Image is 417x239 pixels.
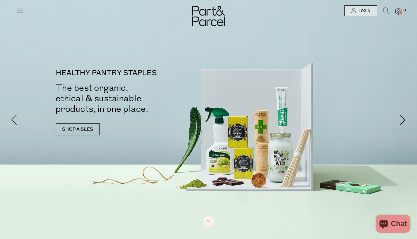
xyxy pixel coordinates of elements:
a: Login [344,5,377,16]
img: Part&Parcel [192,6,225,26]
h2: The best organic, ethical & sustainable products, in one place. [56,83,218,114]
p: HEALTHY PANTRY STAPLES [56,69,218,77]
span: 0 [402,8,407,13]
span: Login [357,8,370,14]
a: SHOP AISLES [56,123,100,135]
a: 0 [395,8,401,14]
inbox-online-store-chat: Shopify online store chat [374,215,412,234]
